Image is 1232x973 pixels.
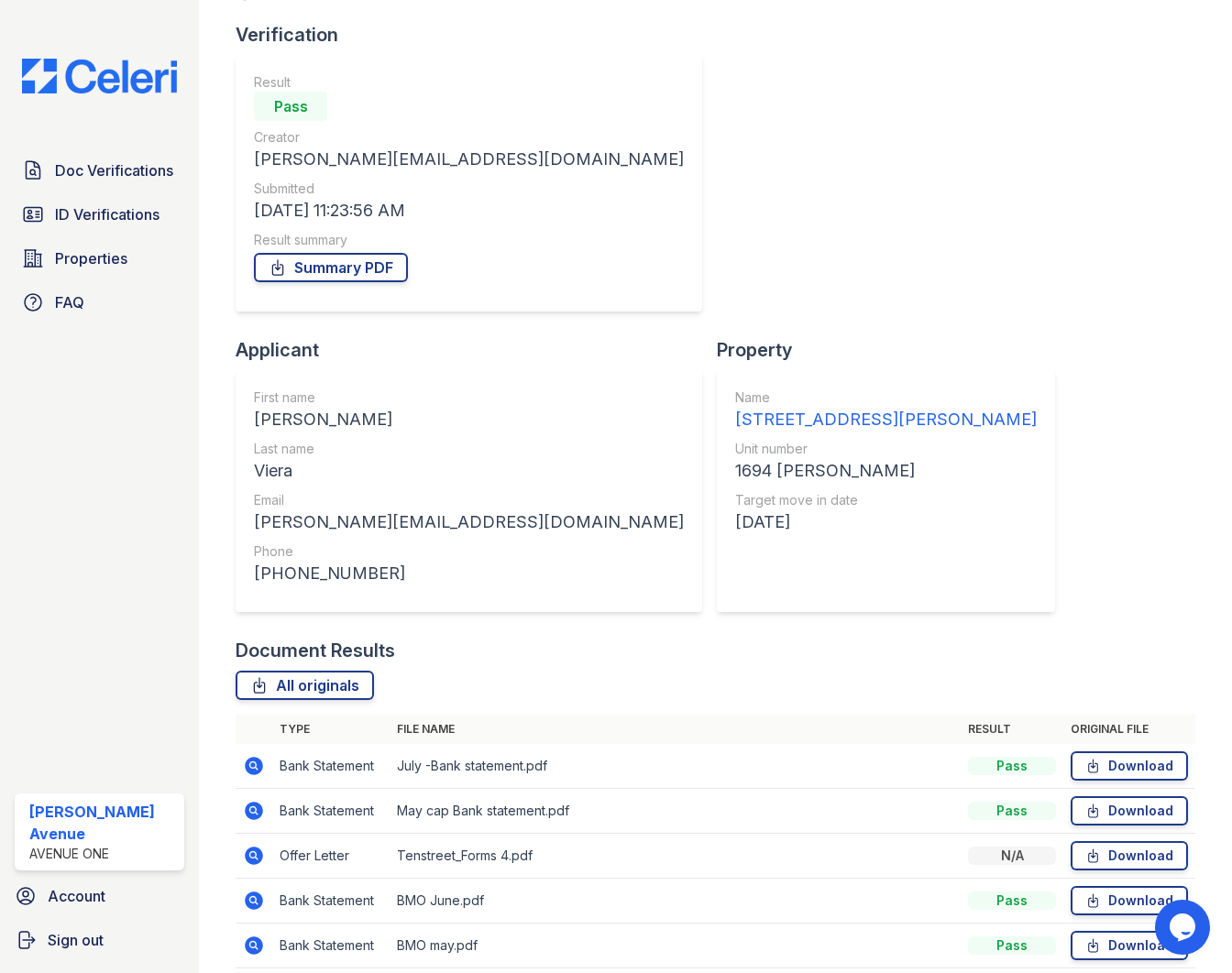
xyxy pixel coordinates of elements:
[968,802,1056,820] div: Pass
[1071,796,1188,825] a: Download
[390,744,961,789] td: July -Bank statement.pdf
[7,59,192,93] img: CE_Logo_Blue-a8612792a0a2168367f1c8372b55b34899dd931a85d93a1a3d3e32e68fde9ad4.png
[1071,886,1188,915] a: Download
[7,878,192,914] a: Account
[15,240,184,277] a: Properties
[968,891,1056,910] div: Pass
[254,542,684,561] div: Phone
[254,92,327,121] div: Pass
[968,757,1056,775] div: Pass
[15,152,184,189] a: Doc Verifications
[236,337,717,363] div: Applicant
[735,458,1037,484] div: 1694 [PERSON_NAME]
[735,407,1037,432] div: [STREET_ADDRESS][PERSON_NAME]
[968,936,1056,955] div: Pass
[254,180,684,198] div: Submitted
[236,638,395,663] div: Document Results
[254,509,684,535] div: [PERSON_NAME][EMAIL_ADDRESS][DOMAIN_NAME]
[254,253,408,282] a: Summary PDF
[272,789,390,834] td: Bank Statement
[961,715,1063,744] th: Result
[735,440,1037,458] div: Unit number
[254,73,684,92] div: Result
[254,388,684,407] div: First name
[55,291,84,313] span: FAQ
[15,196,184,233] a: ID Verifications
[390,834,961,879] td: Tenstreet_Forms 4.pdf
[735,509,1037,535] div: [DATE]
[272,834,390,879] td: Offer Letter
[48,929,104,951] span: Sign out
[968,847,1056,865] div: N/A
[254,407,684,432] div: [PERSON_NAME]
[254,458,684,484] div: Viera
[15,284,184,321] a: FAQ
[390,789,961,834] td: May cap Bank statement.pdf
[55,247,127,269] span: Properties
[735,388,1037,407] div: Name
[254,147,684,172] div: [PERSON_NAME][EMAIL_ADDRESS][DOMAIN_NAME]
[254,561,684,586] div: [PHONE_NUMBER]
[236,671,374,700] a: All originals
[1071,931,1188,960] a: Download
[272,924,390,968] td: Bank Statement
[1063,715,1195,744] th: Original file
[390,924,961,968] td: BMO may.pdf
[735,491,1037,509] div: Target move in date
[1071,751,1188,781] a: Download
[254,440,684,458] div: Last name
[254,198,684,224] div: [DATE] 11:23:56 AM
[390,879,961,924] td: BMO June.pdf
[254,128,684,147] div: Creator
[272,715,390,744] th: Type
[7,922,192,958] a: Sign out
[1155,900,1214,955] iframe: chat widget
[29,801,177,845] div: [PERSON_NAME] Avenue
[236,22,717,48] div: Verification
[254,491,684,509] div: Email
[272,879,390,924] td: Bank Statement
[55,203,159,225] span: ID Verifications
[1071,841,1188,870] a: Download
[390,715,961,744] th: File name
[717,337,1070,363] div: Property
[254,231,684,249] div: Result summary
[735,388,1037,432] a: Name [STREET_ADDRESS][PERSON_NAME]
[272,744,390,789] td: Bank Statement
[55,159,173,181] span: Doc Verifications
[29,845,177,863] div: Avenue One
[48,885,105,907] span: Account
